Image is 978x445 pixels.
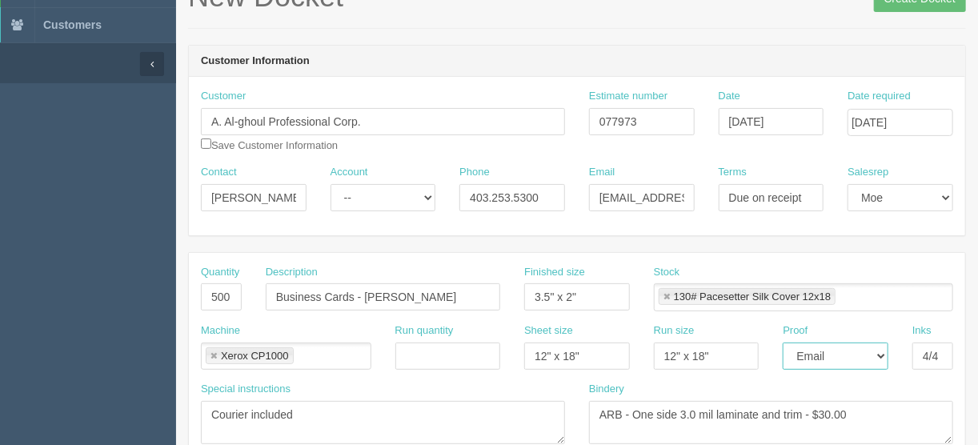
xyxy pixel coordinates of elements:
[201,89,246,104] label: Customer
[266,265,318,280] label: Description
[674,291,832,302] div: 130# Pacesetter Silk Cover 12x18
[221,351,289,361] div: Xerox CP1000
[524,265,585,280] label: Finished size
[654,323,695,339] label: Run size
[201,401,565,444] textarea: Courier included
[201,165,237,180] label: Contact
[43,18,102,31] span: Customers
[524,323,573,339] label: Sheet size
[201,108,565,135] input: Enter customer name
[201,382,291,397] label: Special instructions
[189,46,965,78] header: Customer Information
[719,165,747,180] label: Terms
[719,89,740,104] label: Date
[589,382,624,397] label: Bindery
[848,89,911,104] label: Date required
[201,265,239,280] label: Quantity
[654,265,680,280] label: Stock
[331,165,368,180] label: Account
[201,89,565,153] div: Save Customer Information
[589,165,615,180] label: Email
[589,89,667,104] label: Estimate number
[589,401,953,444] textarea: ARB - One side 3.0 mil laminate and trim - $275.62
[395,323,454,339] label: Run quantity
[201,323,240,339] label: Machine
[912,323,932,339] label: Inks
[783,323,808,339] label: Proof
[848,165,888,180] label: Salesrep
[459,165,490,180] label: Phone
